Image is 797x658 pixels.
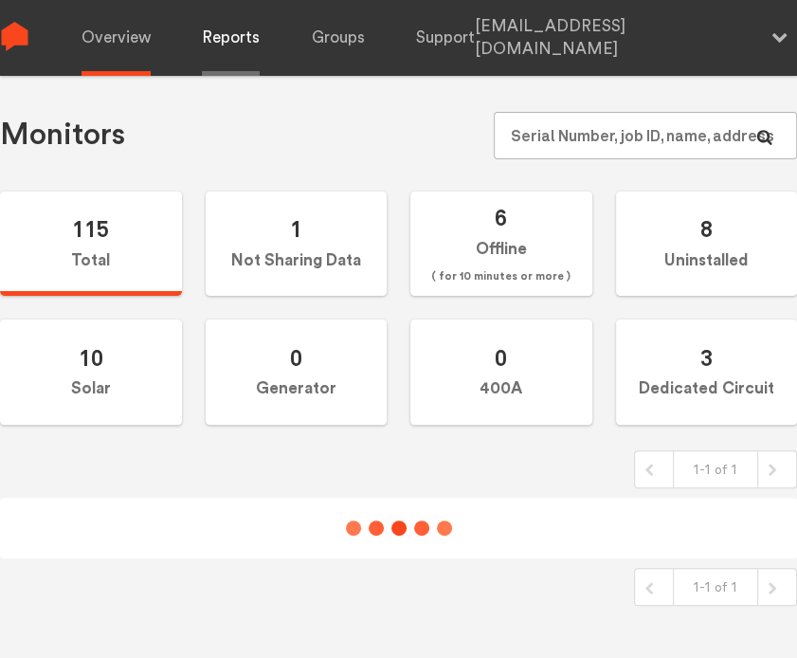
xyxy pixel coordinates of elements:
[495,204,507,231] span: 6
[410,320,592,425] label: 400A
[673,569,758,605] div: 1-1 of 1
[290,215,302,243] span: 1
[206,320,388,425] label: Generator
[206,192,388,297] label: Not Sharing Data
[700,344,713,372] span: 3
[79,344,103,372] span: 10
[494,112,797,159] input: Serial Number, job ID, name, address
[410,192,592,297] label: Offline
[673,451,758,487] div: 1-1 of 1
[72,215,109,243] span: 115
[431,265,571,288] span: ( for 10 minutes or more )
[290,344,302,372] span: 0
[700,215,713,243] span: 8
[495,344,507,372] span: 0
